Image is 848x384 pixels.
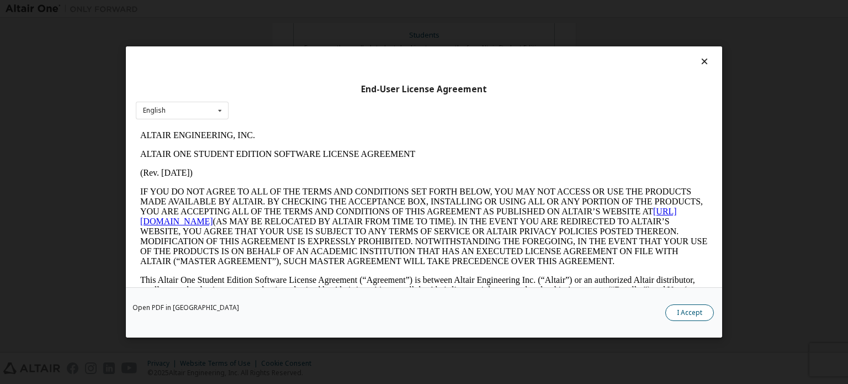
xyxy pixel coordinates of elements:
div: English [143,107,166,114]
p: This Altair One Student Edition Software License Agreement (“Agreement”) is between Altair Engine... [4,149,572,189]
a: [URL][DOMAIN_NAME] [4,81,541,100]
a: Open PDF in [GEOGRAPHIC_DATA] [132,304,239,311]
div: End-User License Agreement [136,84,712,95]
p: ALTAIR ONE STUDENT EDITION SOFTWARE LICENSE AGREEMENT [4,23,572,33]
p: ALTAIR ENGINEERING, INC. [4,4,572,14]
p: (Rev. [DATE]) [4,42,572,52]
p: IF YOU DO NOT AGREE TO ALL OF THE TERMS AND CONDITIONS SET FORTH BELOW, YOU MAY NOT ACCESS OR USE... [4,61,572,140]
button: I Accept [665,304,714,321]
